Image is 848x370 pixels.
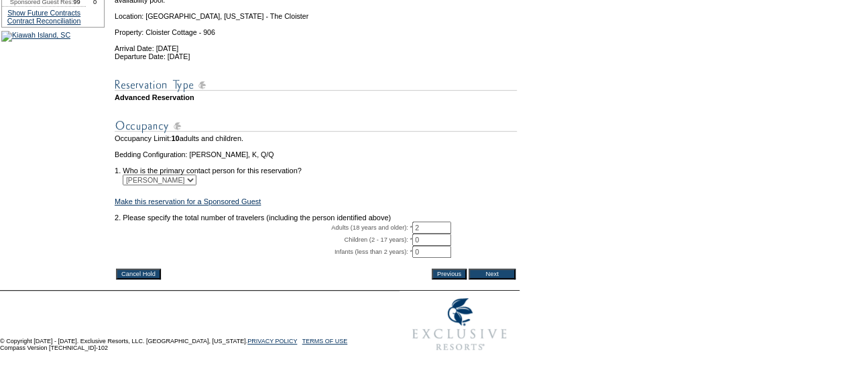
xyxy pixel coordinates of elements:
[400,291,520,358] img: Exclusive Resorts
[115,234,412,246] td: Children (2 - 17 years): *
[115,52,517,60] td: Departure Date: [DATE]
[115,77,517,93] img: subTtlResType.gif
[115,134,517,142] td: Occupancy Limit: adults and children.
[115,197,261,205] a: Make this reservation for a Sponsored Guest
[302,338,348,344] a: TERMS OF USE
[115,150,517,158] td: Bedding Configuration: [PERSON_NAME], K, Q/Q
[247,338,297,344] a: PRIVACY POLICY
[469,269,516,279] input: Next
[116,269,161,279] input: Cancel Hold
[115,20,517,36] td: Property: Cloister Cottage - 906
[171,134,179,142] span: 10
[115,93,517,101] td: Advanced Reservation
[1,31,70,42] img: Kiawah Island, SC
[432,269,467,279] input: Previous
[115,118,517,134] img: subTtlOccupancy.gif
[7,9,80,17] a: Show Future Contracts
[115,4,517,20] td: Location: [GEOGRAPHIC_DATA], [US_STATE] - The Cloister
[115,246,412,258] td: Infants (less than 2 years): *
[115,36,517,52] td: Arrival Date: [DATE]
[115,158,517,175] td: 1. Who is the primary contact person for this reservation?
[115,214,517,222] td: 2. Please specify the total number of travelers (including the person identified above)
[7,17,81,25] a: Contract Reconciliation
[115,222,412,234] td: Adults (18 years and older): *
